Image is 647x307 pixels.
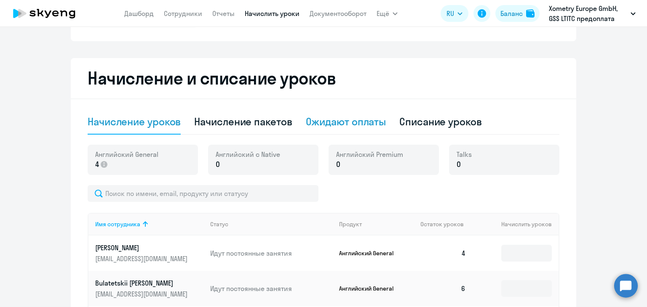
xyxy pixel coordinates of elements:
span: Ещё [377,8,389,19]
div: Начисление пакетов [194,115,292,128]
div: Имя сотрудника [95,220,203,228]
span: Английский Premium [336,150,403,159]
button: Xometry Europe GmbH, GSS LTITC предоплата (временно) [545,3,640,24]
th: Начислить уроков [473,213,559,236]
div: Статус [210,220,228,228]
p: [EMAIL_ADDRESS][DOMAIN_NAME] [95,289,190,299]
a: Bulatetskii [PERSON_NAME][EMAIL_ADDRESS][DOMAIN_NAME] [95,278,203,299]
a: Дашборд [124,9,154,18]
span: Английский General [95,150,158,159]
span: 0 [457,159,461,170]
div: Списание уроков [399,115,482,128]
div: Продукт [339,220,414,228]
p: [EMAIL_ADDRESS][DOMAIN_NAME] [95,254,190,263]
td: 4 [414,236,473,271]
button: Ещё [377,5,398,22]
span: Английский с Native [216,150,280,159]
a: [PERSON_NAME][EMAIL_ADDRESS][DOMAIN_NAME] [95,243,203,263]
img: balance [526,9,535,18]
span: Talks [457,150,472,159]
div: Остаток уроков [420,220,473,228]
p: Идут постоянные занятия [210,284,332,293]
p: [PERSON_NAME] [95,243,190,252]
p: Идут постоянные занятия [210,249,332,258]
a: Сотрудники [164,9,202,18]
div: Имя сотрудника [95,220,140,228]
span: 0 [336,159,340,170]
button: Балансbalance [495,5,540,22]
div: Продукт [339,220,362,228]
div: Статус [210,220,332,228]
a: Начислить уроки [245,9,299,18]
div: Ожидают оплаты [306,115,386,128]
p: Английский General [339,285,402,292]
span: 4 [95,159,99,170]
a: Документооборот [310,9,366,18]
span: RU [446,8,454,19]
button: RU [441,5,468,22]
div: Начисление уроков [88,115,181,128]
a: Отчеты [212,9,235,18]
span: 0 [216,159,220,170]
p: Bulatetskii [PERSON_NAME] [95,278,190,288]
h2: Начисление и списание уроков [88,68,559,88]
p: Xometry Europe GmbH, GSS LTITC предоплата (временно) [549,3,627,24]
div: Баланс [500,8,523,19]
input: Поиск по имени, email, продукту или статусу [88,185,318,202]
td: 6 [414,271,473,306]
span: Остаток уроков [420,220,464,228]
p: Английский General [339,249,402,257]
